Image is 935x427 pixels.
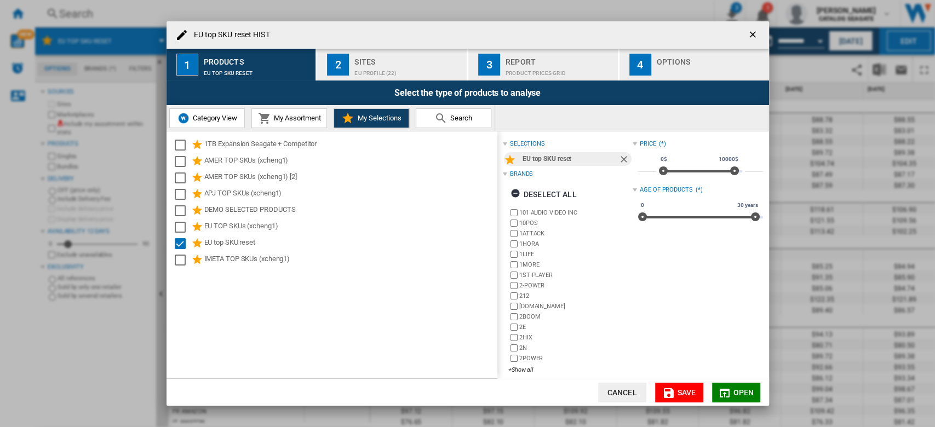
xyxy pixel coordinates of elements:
[510,184,577,204] div: Deselect all
[519,250,633,258] label: 1LIFE
[506,65,613,76] div: Product prices grid
[190,114,237,122] span: Category View
[510,313,518,320] input: brand.name
[655,383,703,402] button: Save
[175,188,191,201] md-checkbox: Select
[204,171,496,184] div: AMER TOP SKUs (xcheng1) [2]
[519,209,633,217] label: 101 AUDIO VIDEO INC
[177,112,190,125] img: wiser-icon-blue.png
[598,383,646,402] button: Cancel
[640,140,656,148] div: Price
[188,30,270,41] h4: EU top SKU reset HIST
[510,282,518,289] input: brand.name
[712,383,760,402] button: Open
[327,54,349,76] div: 2
[733,388,754,397] span: Open
[519,313,633,321] label: 2BOOM
[251,108,327,128] button: My Assortment
[175,204,191,217] md-checkbox: Select
[468,49,619,80] button: 3 Report Product prices grid
[510,292,518,299] input: brand.name
[510,230,518,237] input: brand.name
[629,54,651,76] div: 4
[657,53,765,65] div: Options
[747,29,760,42] ng-md-icon: getI18NText('BUTTONS.CLOSE_DIALOG')
[169,108,245,128] button: Category View
[175,139,191,152] md-checkbox: Select
[736,201,759,210] span: 30 years
[478,54,500,76] div: 3
[416,108,491,128] button: Search
[204,188,496,201] div: APJ TOP SKUs (xcheng1)
[519,292,633,300] label: 212
[519,229,633,238] label: 1ATTACK
[204,53,312,65] div: Products
[508,366,633,374] div: +Show all
[510,344,518,351] input: brand.name
[510,272,518,279] input: brand.name
[519,281,633,290] label: 2-POWER
[317,49,468,80] button: 2 Sites EU Profile (22)
[167,49,317,80] button: 1 Products EU top SKU reset
[510,140,545,148] div: selections
[717,155,739,164] span: 10000$
[510,240,518,247] input: brand.name
[519,354,633,362] label: 2POWER
[204,139,496,152] div: 1TB Expansion Seagate + Competitor
[204,65,312,76] div: EU top SKU reset
[618,154,632,167] ng-md-icon: Remove
[175,171,191,184] md-checkbox: Select
[510,303,518,310] input: brand.name
[519,219,633,227] label: 10POS
[271,114,321,122] span: My Assortment
[640,186,693,194] div: Age of products
[519,302,633,310] label: [DOMAIN_NAME]
[519,323,633,331] label: 2E
[334,108,409,128] button: My Selections
[204,221,496,234] div: EU TOP SKUs (xcheng1)
[507,184,580,204] button: Deselect all
[619,49,769,80] button: 4 Options
[167,80,769,105] div: Select the type of products to analyse
[204,237,496,250] div: EU top SKU reset
[510,170,533,178] div: Brands
[519,271,633,279] label: 1ST PLAYER
[354,65,462,76] div: EU Profile (22)
[354,114,401,122] span: My Selections
[354,53,462,65] div: Sites
[519,344,633,352] label: 2N
[743,24,765,46] button: getI18NText('BUTTONS.CLOSE_DIALOG')
[519,333,633,342] label: 2HIX
[659,155,669,164] span: 0$
[510,261,518,268] input: brand.name
[175,253,191,267] md-checkbox: Select
[510,251,518,258] input: brand.name
[519,261,633,269] label: 1MORE
[510,324,518,331] input: brand.name
[519,240,633,248] label: 1HORA
[167,21,769,406] md-dialog: EU top ...
[175,221,191,234] md-checkbox: Select
[448,114,472,122] span: Search
[510,220,518,227] input: brand.name
[175,237,191,250] md-checkbox: Select
[175,155,191,168] md-checkbox: Select
[510,209,518,216] input: brand.name
[506,53,613,65] div: Report
[176,54,198,76] div: 1
[204,155,496,168] div: AMER TOP SKUs (xcheng1)
[204,204,496,217] div: DEMO SELECTED PRODUCTS
[510,334,518,341] input: brand.name
[523,152,618,166] div: EU top SKU reset
[510,355,518,362] input: brand.name
[677,388,696,397] span: Save
[639,201,646,210] span: 0
[204,253,496,267] div: IMETA TOP SKUs (xcheng1)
